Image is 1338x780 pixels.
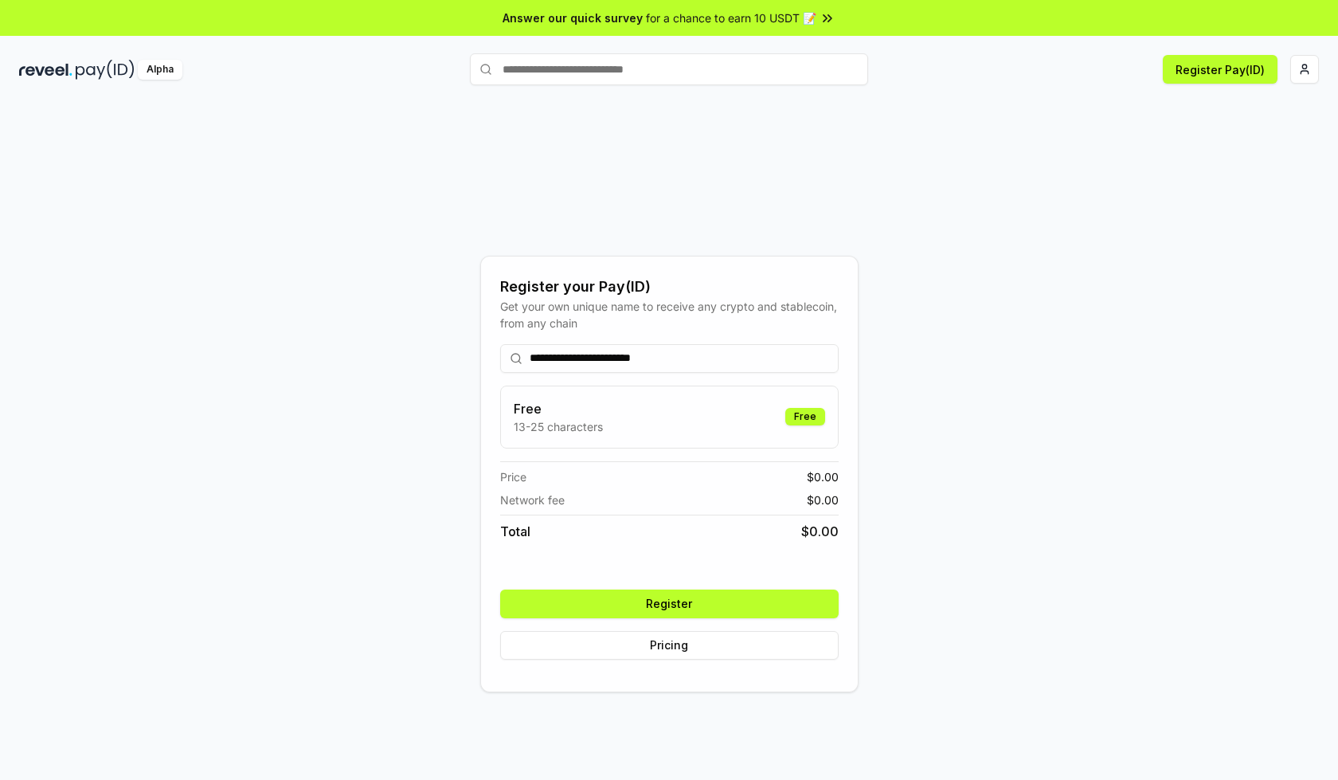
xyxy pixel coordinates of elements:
span: for a chance to earn 10 USDT 📝 [646,10,816,26]
button: Pricing [500,631,839,660]
span: Answer our quick survey [503,10,643,26]
span: $ 0.00 [807,492,839,508]
div: Alpha [138,60,182,80]
span: Total [500,522,530,541]
span: Price [500,468,526,485]
img: reveel_dark [19,60,72,80]
div: Get your own unique name to receive any crypto and stablecoin, from any chain [500,298,839,331]
button: Register Pay(ID) [1163,55,1277,84]
img: pay_id [76,60,135,80]
span: Network fee [500,492,565,508]
div: Free [785,408,825,425]
p: 13-25 characters [514,418,603,435]
h3: Free [514,399,603,418]
span: $ 0.00 [807,468,839,485]
span: $ 0.00 [801,522,839,541]
button: Register [500,590,839,618]
div: Register your Pay(ID) [500,276,839,298]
